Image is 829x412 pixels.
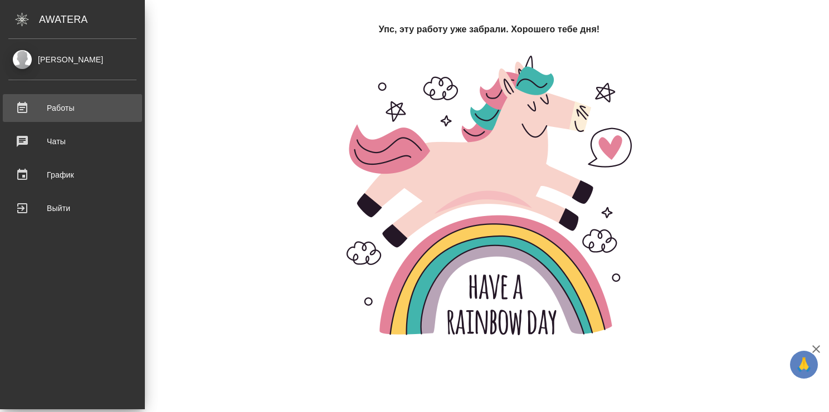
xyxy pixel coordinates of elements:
[8,53,136,66] div: [PERSON_NAME]
[8,100,136,116] div: Работы
[3,194,142,222] a: Выйти
[3,161,142,189] a: График
[39,8,145,31] div: AWATERA
[8,166,136,183] div: График
[8,133,136,150] div: Чаты
[379,23,600,36] h4: Упс, эту работу уже забрали. Хорошего тебе дня!
[8,200,136,217] div: Выйти
[794,353,813,376] span: 🙏
[3,127,142,155] a: Чаты
[3,94,142,122] a: Работы
[790,351,818,379] button: 🙏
